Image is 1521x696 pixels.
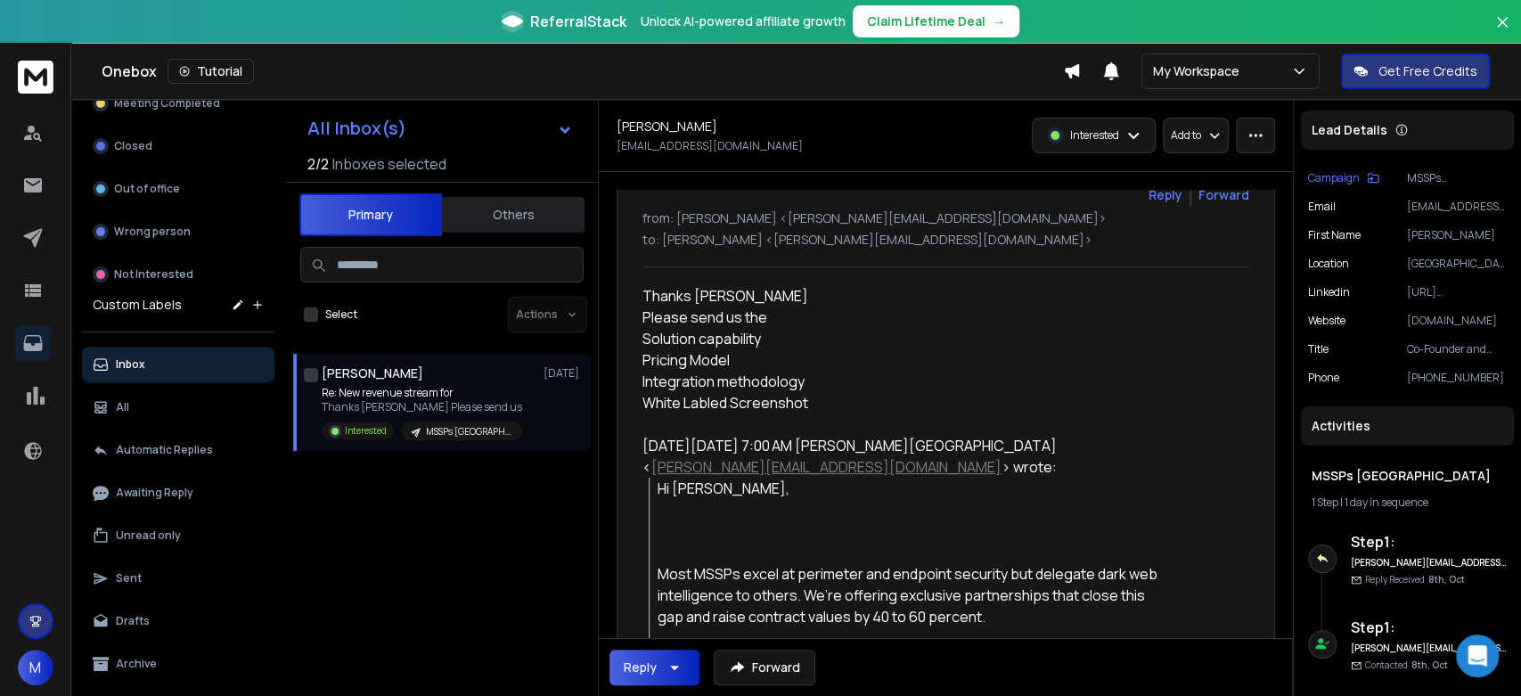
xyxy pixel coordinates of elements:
[426,425,511,438] p: MSSPs [GEOGRAPHIC_DATA]
[617,118,717,135] h1: [PERSON_NAME]
[1308,257,1349,271] p: location
[1365,659,1448,672] p: Contacted
[1345,495,1428,510] span: 1 day in sequence
[82,389,274,425] button: All
[322,400,522,414] p: Thanks [PERSON_NAME] Please send us
[114,182,180,196] p: Out of office
[1407,171,1507,185] p: MSSPs [GEOGRAPHIC_DATA]
[642,349,1163,371] li: Pricing Model
[853,5,1019,37] button: Claim Lifetime Deal→
[82,86,274,121] button: Meeting Completed
[714,650,815,685] button: Forward
[1351,531,1507,553] h6: Step 1 :
[345,424,387,438] p: Interested
[1308,200,1336,214] p: Email
[18,650,53,685] button: M
[1411,659,1448,671] span: 8th, Oct
[299,193,442,236] button: Primary
[624,659,657,676] div: Reply
[1149,186,1182,204] button: Reply
[609,650,699,685] button: Reply
[82,518,274,553] button: Unread only
[641,12,846,30] p: Unlock AI-powered affiliate growth
[82,347,274,382] button: Inbox
[617,139,803,153] p: [EMAIL_ADDRESS][DOMAIN_NAME]
[114,96,220,111] p: Meeting Completed
[1491,11,1514,53] button: Close banner
[116,528,181,543] p: Unread only
[293,111,587,146] button: All Inbox(s)
[1407,342,1507,356] p: Co-Founder and Director
[116,400,129,414] p: All
[114,225,191,239] p: Wrong person
[642,371,1163,392] li: Integration methodology
[1365,573,1465,586] p: Reply Received
[82,171,274,207] button: Out of office
[1351,642,1507,655] h6: [PERSON_NAME][EMAIL_ADDRESS][DOMAIN_NAME]
[1456,635,1499,677] div: Open Intercom Messenger
[642,392,1163,414] li: White Labled Screenshot
[651,457,1002,477] a: [PERSON_NAME][EMAIL_ADDRESS][DOMAIN_NAME]
[1378,62,1477,80] p: Get Free Credits
[332,153,446,175] h3: Inboxes selected
[168,59,254,84] button: Tutorial
[307,119,406,137] h1: All Inbox(s)
[82,603,274,639] button: Drafts
[322,364,423,382] h1: [PERSON_NAME]
[116,357,145,372] p: Inbox
[1312,121,1387,139] p: Lead Details
[116,657,157,671] p: Archive
[1407,371,1507,385] p: [PHONE_NUMBER]
[1308,342,1329,356] p: title
[114,267,193,282] p: Not Interested
[1153,62,1247,80] p: My Workspace
[82,432,274,468] button: Automatic Replies
[82,475,274,511] button: Awaiting Reply
[322,386,522,400] p: Re: New revenue stream for
[1308,314,1345,328] p: website
[1308,285,1350,299] p: linkedin
[642,209,1249,227] p: from: [PERSON_NAME] <[PERSON_NAME][EMAIL_ADDRESS][DOMAIN_NAME]>
[82,214,274,250] button: Wrong person
[325,307,357,322] label: Select
[1407,228,1507,242] p: [PERSON_NAME]
[1407,200,1507,214] p: [EMAIL_ADDRESS][DOMAIN_NAME]
[82,128,274,164] button: Closed
[93,296,182,314] h3: Custom Labels
[1407,314,1507,328] p: [DOMAIN_NAME]
[1308,171,1379,185] button: Campaign
[642,231,1249,249] p: to: [PERSON_NAME] <[PERSON_NAME][EMAIL_ADDRESS][DOMAIN_NAME]>
[1351,617,1507,638] h6: Step 1 :
[1308,171,1360,185] p: Campaign
[1312,495,1338,510] span: 1 Step
[1070,128,1119,143] p: Interested
[116,486,193,500] p: Awaiting Reply
[1198,186,1249,204] div: Forward
[1312,495,1503,510] div: |
[642,307,1163,328] div: Please send us the
[307,153,329,175] span: 2 / 2
[530,11,626,32] span: ReferralStack
[1428,573,1465,585] span: 8th, Oct
[642,328,1163,349] li: Solution capability
[1341,53,1490,89] button: Get Free Credits
[1301,406,1514,446] div: Activities
[442,195,585,234] button: Others
[114,139,152,153] p: Closed
[1171,128,1201,143] p: Add to
[993,12,1005,30] span: →
[82,257,274,292] button: Not Interested
[1308,371,1339,385] p: Phone
[102,59,1063,84] div: Onebox
[1308,228,1361,242] p: First Name
[1351,556,1507,569] h6: [PERSON_NAME][EMAIL_ADDRESS][DOMAIN_NAME]
[642,285,1163,414] div: Thanks [PERSON_NAME]
[1312,467,1503,485] h1: MSSPs [GEOGRAPHIC_DATA]
[82,646,274,682] button: Archive
[1407,257,1507,271] p: [GEOGRAPHIC_DATA], [GEOGRAPHIC_DATA], [GEOGRAPHIC_DATA]
[642,435,1163,478] div: [DATE][DATE] 7:00 AM [PERSON_NAME][GEOGRAPHIC_DATA] < > wrote:
[82,561,274,596] button: Sent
